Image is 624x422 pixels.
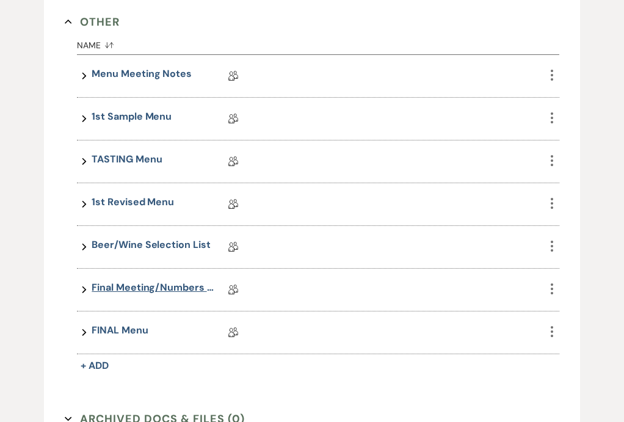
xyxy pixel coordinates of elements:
button: Name [77,31,544,54]
button: expand [77,280,92,299]
button: expand [77,195,92,214]
button: expand [77,238,92,256]
a: Menu Meeting Notes [92,67,192,85]
button: expand [77,109,92,128]
button: expand [77,323,92,342]
a: 1st Revised Menu [92,195,174,214]
button: Other [65,13,120,31]
button: + Add [77,357,112,374]
span: + Add [81,359,109,372]
a: TASTING Menu [92,152,162,171]
a: Final Meeting/Numbers Doc [92,280,214,299]
a: 1st Sample Menu [92,109,172,128]
a: FINAL Menu [92,323,148,342]
button: expand [77,67,92,85]
a: Beer/Wine Selection List [92,238,210,256]
button: expand [77,152,92,171]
